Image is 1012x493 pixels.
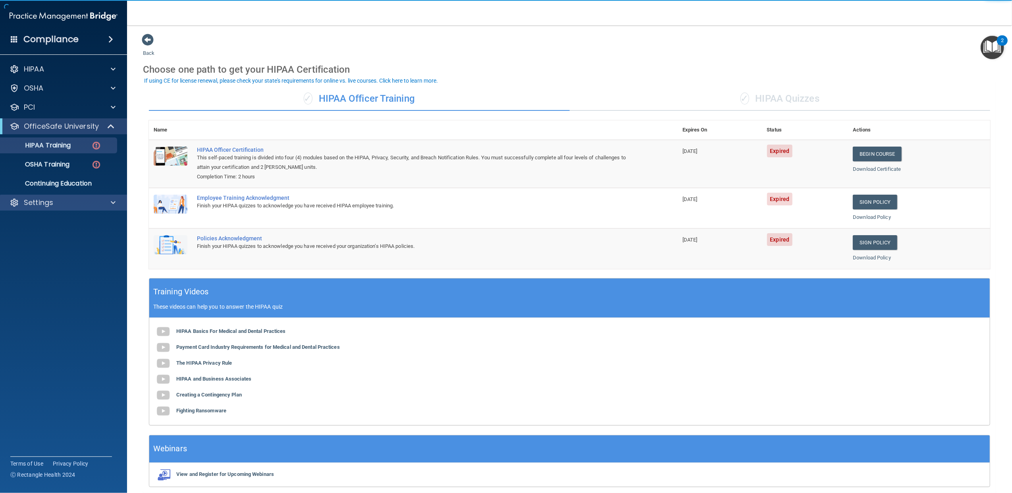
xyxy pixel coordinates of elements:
span: [DATE] [682,196,698,202]
b: HIPAA Basics For Medical and Dental Practices [176,328,286,334]
div: Finish your HIPAA quizzes to acknowledge you have received your organization’s HIPAA policies. [197,242,638,251]
img: gray_youtube_icon.38fcd6cc.png [155,340,171,356]
p: HIPAA [24,64,44,74]
span: Ⓒ Rectangle Health 2024 [10,471,75,479]
b: Payment Card Industry Requirements for Medical and Dental Practices [176,344,340,350]
b: View and Register for Upcoming Webinars [176,471,274,477]
a: HIPAA Officer Certification [197,147,638,153]
h4: Compliance [23,34,79,45]
a: Sign Policy [853,195,897,209]
img: gray_youtube_icon.38fcd6cc.png [155,403,171,419]
a: PCI [10,102,116,112]
div: Choose one path to get your HIPAA Certification [143,58,996,81]
b: Creating a Contingency Plan [176,392,242,398]
p: Settings [24,198,53,207]
iframe: Drift Widget Chat Controller [875,437,1002,468]
a: Download Policy [853,255,891,261]
th: Status [762,120,848,140]
a: OfficeSafe University [10,122,115,131]
a: Download Certificate [853,166,901,172]
p: OSHA [24,83,44,93]
span: [DATE] [682,237,698,243]
div: This self-paced training is divided into four (4) modules based on the HIPAA, Privacy, Security, ... [197,153,638,172]
span: ✓ [740,93,749,104]
a: Download Policy [853,214,891,220]
img: webinarIcon.c7ebbf15.png [155,469,171,481]
div: 2 [1001,41,1004,51]
h5: Training Videos [153,285,209,299]
div: HIPAA Quizzes [570,87,991,111]
span: Expired [767,233,793,246]
p: HIPAA Training [5,141,71,149]
p: OSHA Training [5,160,69,168]
a: HIPAA [10,64,116,74]
th: Expires On [678,120,762,140]
p: OfficeSafe University [24,122,99,131]
img: PMB logo [10,8,118,24]
div: If using CE for license renewal, please check your state's requirements for online vs. live cours... [144,78,438,83]
p: These videos can help you to answer the HIPAA quiz [153,304,986,310]
div: Policies Acknowledgment [197,235,638,242]
div: Finish your HIPAA quizzes to acknowledge you have received HIPAA employee training. [197,201,638,211]
b: HIPAA and Business Associates [176,376,251,382]
button: If using CE for license renewal, please check your state's requirements for online vs. live cours... [143,77,439,85]
div: HIPAA Officer Training [149,87,570,111]
a: Back [143,41,154,56]
a: Settings [10,198,116,207]
img: gray_youtube_icon.38fcd6cc.png [155,371,171,387]
h5: Webinars [153,442,187,456]
th: Actions [848,120,990,140]
th: Name [149,120,192,140]
img: gray_youtube_icon.38fcd6cc.png [155,324,171,340]
div: Completion Time: 2 hours [197,172,638,182]
a: Begin Course [853,147,901,161]
img: danger-circle.6113f641.png [91,141,101,151]
a: Privacy Policy [53,460,89,468]
p: PCI [24,102,35,112]
span: Expired [767,145,793,157]
button: Open Resource Center, 2 new notifications [981,36,1004,59]
img: danger-circle.6113f641.png [91,160,101,170]
span: ✓ [304,93,312,104]
span: [DATE] [682,148,698,154]
b: The HIPAA Privacy Rule [176,360,232,366]
div: Employee Training Acknowledgment [197,195,638,201]
a: Sign Policy [853,235,897,250]
a: OSHA [10,83,116,93]
img: gray_youtube_icon.38fcd6cc.png [155,387,171,403]
a: Terms of Use [10,460,43,468]
b: Fighting Ransomware [176,408,226,414]
img: gray_youtube_icon.38fcd6cc.png [155,356,171,371]
span: Expired [767,193,793,205]
p: Continuing Education [5,180,114,188]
